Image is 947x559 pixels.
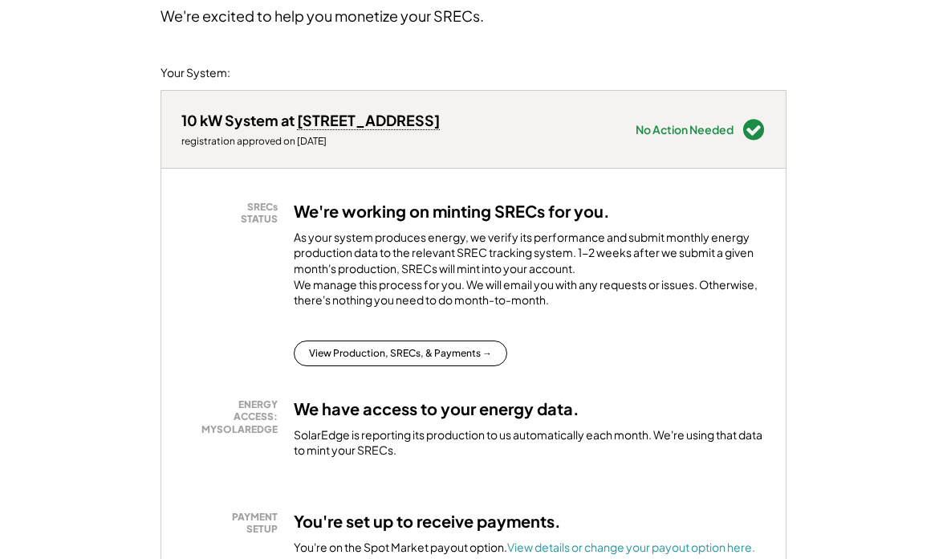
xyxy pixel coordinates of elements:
div: Your System: [161,65,230,81]
div: As your system produces energy, we verify its performance and submit monthly energy production da... [294,230,766,316]
div: SolarEdge is reporting its production to us automatically each month. We're using that data to mi... [294,427,766,459]
div: registration approved on [DATE] [181,135,440,148]
div: ENERGY ACCESS: MYSOLAREDGE [189,398,278,436]
div: We're excited to help you monetize your SRECs. [161,6,484,25]
div: 10 kW System at [181,111,440,129]
button: View Production, SRECs, & Payments → [294,341,507,366]
h3: You're set up to receive payments. [294,511,561,532]
div: PAYMENT SETUP [189,511,278,536]
h3: We're working on minting SRECs for you. [294,201,610,222]
div: No Action Needed [636,124,734,135]
div: You're on the Spot Market payout option. [294,540,755,556]
a: View details or change your payout option here. [507,540,755,554]
div: SRECs STATUS [189,201,278,226]
h3: We have access to your energy data. [294,398,579,419]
